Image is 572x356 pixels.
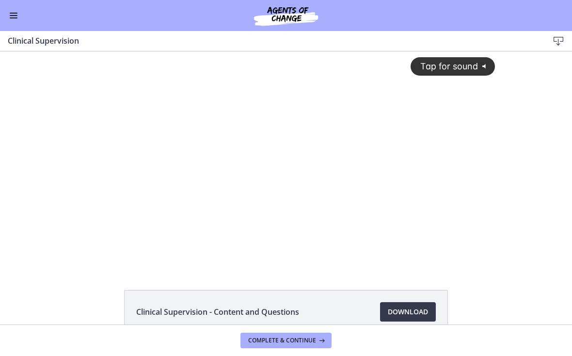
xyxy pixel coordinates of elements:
[380,302,436,322] a: Download
[136,306,299,318] span: Clinical Supervision - Content and Questions
[388,306,428,318] span: Download
[248,337,316,344] span: Complete & continue
[228,4,344,27] img: Agents of Change
[240,333,332,348] button: Complete & continue
[412,10,478,20] span: Tap for sound
[411,6,495,24] button: Tap for sound
[8,35,533,47] h3: Clinical Supervision
[8,10,19,21] button: Enable menu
